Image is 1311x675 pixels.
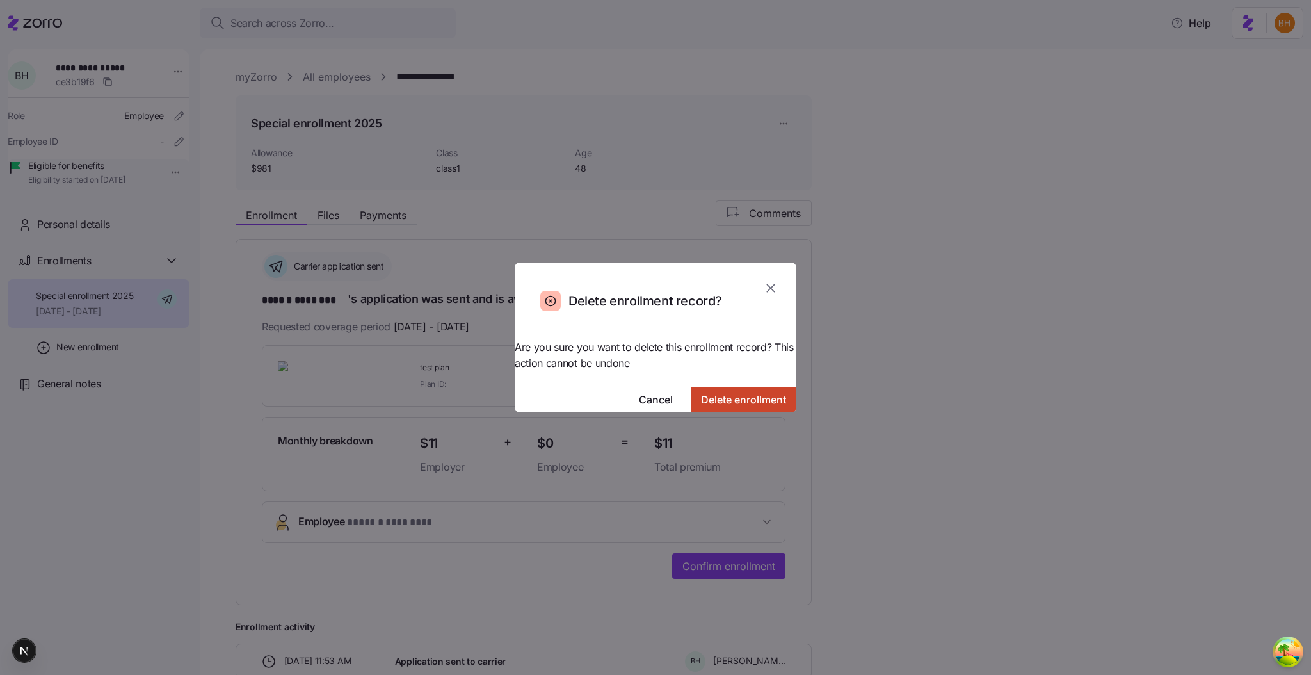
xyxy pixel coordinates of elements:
[629,387,683,412] button: Cancel
[1275,639,1301,665] button: Open Tanstack query devtools
[515,339,796,371] span: Are you sure you want to delete this enrollment record? This action cannot be undone
[639,392,673,407] span: Cancel
[691,387,796,412] button: Delete enrollment
[701,392,786,407] span: Delete enrollment
[568,293,722,310] h2: Delete enrollment record?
